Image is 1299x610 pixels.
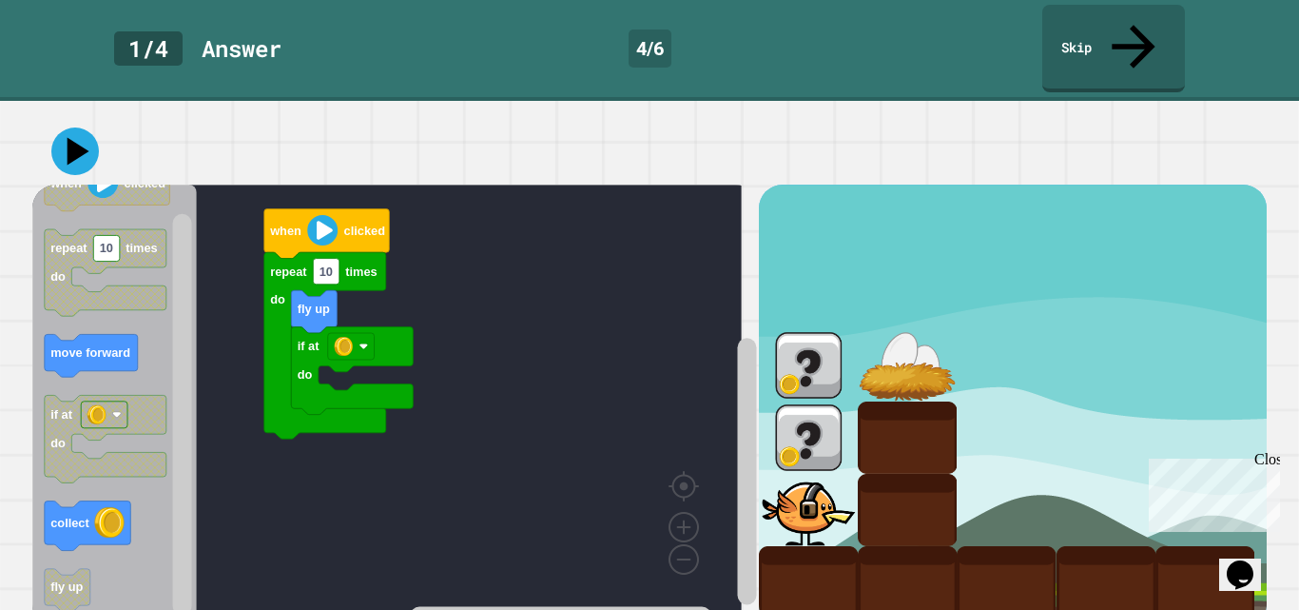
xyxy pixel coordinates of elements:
text: collect [50,516,89,530]
text: times [345,265,377,279]
div: 1 / 4 [114,31,183,66]
text: clicked [344,224,385,238]
text: repeat [270,265,307,279]
iframe: chat widget [1219,534,1280,591]
text: move forward [50,345,130,360]
text: if at [50,407,72,422]
text: if at [298,340,320,354]
div: Answer [202,31,281,66]
text: do [50,269,66,284]
text: fly up [298,302,330,316]
text: do [298,368,313,383]
text: repeat [50,242,87,256]
text: fly up [50,580,83,595]
text: 10 [320,265,333,279]
text: when [269,224,301,238]
div: 4 / 6 [629,30,671,68]
div: Chat with us now!Close [8,8,131,121]
text: 10 [100,242,113,256]
iframe: chat widget [1141,451,1280,532]
a: Skip [1042,5,1185,92]
text: times [126,242,157,256]
text: do [270,292,285,306]
text: do [50,436,66,450]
